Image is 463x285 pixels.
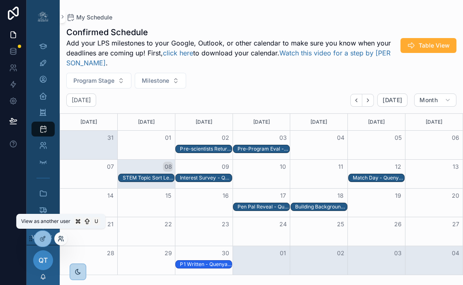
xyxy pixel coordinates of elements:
[177,114,231,130] div: [DATE]
[295,203,347,211] div: Building Background Vocab - Quenya Tuck
[163,191,173,201] button: 15
[414,93,456,107] button: Month
[119,114,174,130] div: [DATE]
[21,218,70,225] span: View as another user
[362,94,374,107] button: Next
[66,73,131,89] button: Select Button
[106,162,116,172] button: 07
[350,94,362,107] button: Back
[336,219,346,229] button: 25
[278,248,288,258] button: 01
[393,248,403,258] button: 03
[106,191,116,201] button: 14
[278,219,288,229] button: 24
[76,13,112,22] span: My Schedule
[393,133,403,143] button: 05
[60,113,463,275] div: Month View
[377,93,407,107] button: [DATE]
[106,219,116,229] button: 21
[221,162,230,172] button: 09
[221,191,230,201] button: 16
[106,248,116,258] button: 28
[393,162,403,172] button: 12
[353,174,405,182] div: Match Day - Quenya Tuck
[291,114,346,130] div: [DATE]
[278,162,288,172] button: 10
[336,248,346,258] button: 02
[419,41,450,50] span: Table View
[336,191,346,201] button: 18
[180,145,232,153] div: Pre-scientists Return Permission Form - Quenya Tuck
[163,162,173,172] button: 08
[142,77,169,85] span: Milestone
[393,191,403,201] button: 19
[278,133,288,143] button: 03
[353,175,405,181] div: Match Day - Quenya Tuck
[349,114,404,130] div: [DATE]
[451,219,461,229] button: 27
[451,133,461,143] button: 06
[383,96,402,104] span: [DATE]
[451,162,461,172] button: 13
[39,255,48,265] span: QT
[180,146,232,152] div: Pre-scientists Return Permission Form - Quenya Tuck
[163,49,193,57] a: click here
[66,38,394,68] span: Add your LPS milestones to your Google, Outlook, or other calendar to make sure you know when you...
[400,38,456,53] button: Table View
[451,248,461,258] button: 04
[221,248,230,258] button: 30
[238,145,289,153] div: Pre-Program Eval - Quenya Tuck
[336,162,346,172] button: 11
[238,204,289,210] div: Pen Pal Reveal - Quenya Tuck
[135,73,186,89] button: Select Button
[238,203,289,211] div: Pen Pal Reveal - Quenya Tuck
[123,175,175,181] div: STEM Topic Sort Lesson - Quenya Tuck
[163,248,173,258] button: 29
[278,191,288,201] button: 17
[123,174,175,182] div: STEM Topic Sort Lesson - Quenya Tuck
[106,133,116,143] button: 31
[27,33,60,229] div: scrollable content
[451,191,461,201] button: 20
[163,219,173,229] button: 22
[61,114,116,130] div: [DATE]
[221,133,230,143] button: 02
[238,146,289,152] div: Pre-Program Eval - Quenya Tuck
[295,204,347,210] div: Building Background Vocab - Quenya Tuck
[393,219,403,229] button: 26
[73,77,114,85] span: Program Stage
[180,261,232,268] div: P1 Written - Quenya Tuck
[72,96,91,104] h2: [DATE]
[221,219,230,229] button: 23
[336,133,346,143] button: 04
[180,175,232,181] div: Interest Survey - Quenya Tuck
[234,114,289,130] div: [DATE]
[93,218,99,225] span: U
[407,114,461,130] div: [DATE]
[66,13,112,22] a: My Schedule
[66,26,394,38] h1: Confirmed Schedule
[36,10,50,23] img: App logo
[180,174,232,182] div: Interest Survey - Quenya Tuck
[163,133,173,143] button: 01
[419,96,438,104] span: Month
